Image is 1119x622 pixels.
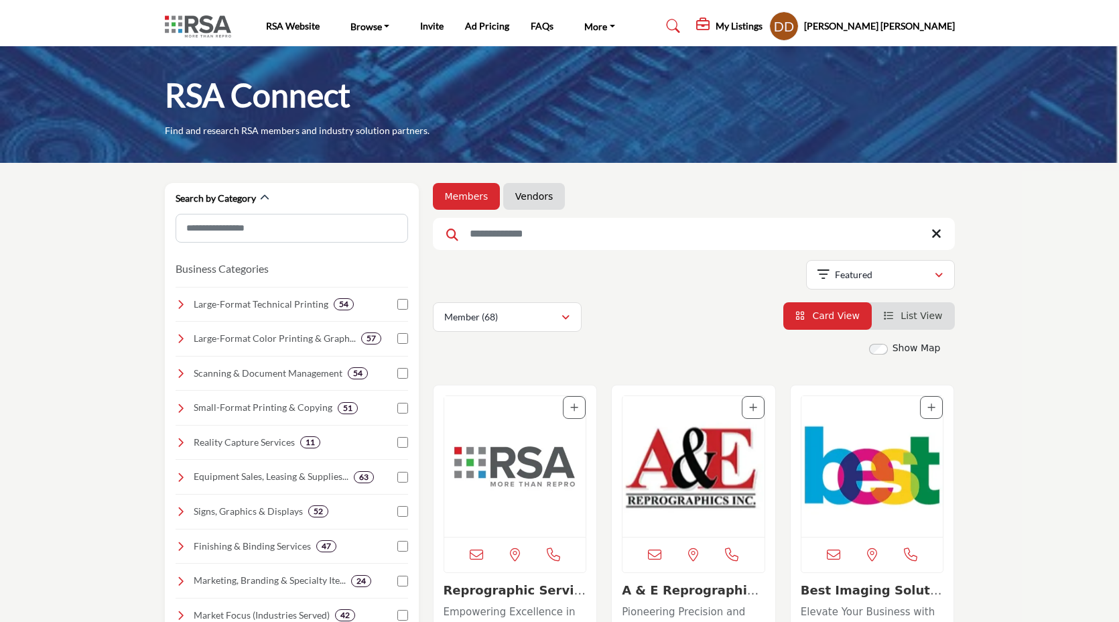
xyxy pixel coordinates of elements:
img: Site Logo [165,15,238,38]
a: Best Imaging Solutio... [801,583,942,612]
p: Featured [835,268,872,282]
img: Best Imaging Solutions, Inc [801,396,943,537]
b: 24 [356,576,366,586]
b: 63 [359,473,369,482]
div: 52 Results For Signs, Graphics & Displays [308,505,328,517]
a: Browse [341,17,399,36]
b: 47 [322,542,331,551]
button: Show hide supplier dropdown [769,11,799,41]
b: 52 [314,507,323,516]
div: 24 Results For Marketing, Branding & Specialty Items [351,575,371,587]
b: 54 [339,300,348,309]
a: Open Listing in new tab [801,396,943,537]
input: Select Scanning & Document Management checkbox [397,368,408,379]
h4: Finishing & Binding Services: Laminating, binding, folding, trimming, and other finishing touches... [194,540,311,553]
h4: Market Focus (Industries Served): Tailored solutions for industries like architecture, constructi... [194,609,330,622]
h2: Search by Category [176,192,256,205]
input: Select Marketing, Branding & Specialty Items checkbox [397,576,408,586]
a: Reprographic Service... [444,583,586,612]
b: 11 [306,438,315,447]
input: Search Keyword [433,218,955,250]
div: 54 Results For Scanning & Document Management [348,367,368,379]
img: Reprographic Services Corporation (RSA) [444,396,586,537]
h4: Signs, Graphics & Displays: Exterior/interior building signs, trade show booths, event displays, ... [194,505,303,518]
a: Open Listing in new tab [622,396,765,537]
button: Member (68) [433,302,582,332]
h4: Large-Format Color Printing & Graphics: Banners, posters, vehicle wraps, and presentation graphics. [194,332,356,345]
p: Find and research RSA members and industry solution partners. [165,124,430,137]
a: Vendors [515,190,553,203]
h5: My Listings [716,20,763,32]
div: 51 Results For Small-Format Printing & Copying [338,402,358,414]
h1: RSA Connect [165,74,350,116]
input: Select Market Focus (Industries Served) checkbox [397,610,408,621]
a: Open Listing in new tab [444,396,586,537]
h4: Large-Format Technical Printing: High-quality printing for blueprints, construction and architect... [194,298,328,311]
span: List View [901,310,942,321]
a: Add To List [570,402,578,413]
span: Card View [812,310,859,321]
a: Add To List [749,402,757,413]
div: 63 Results For Equipment Sales, Leasing & Supplies [354,471,374,483]
a: View Card [795,310,860,321]
input: Select Large-Format Technical Printing checkbox [397,299,408,310]
input: Select Small-Format Printing & Copying checkbox [397,403,408,414]
h4: Scanning & Document Management: Digital conversion, archiving, indexing, secure storage, and stre... [194,367,342,380]
input: Select Signs, Graphics & Displays checkbox [397,506,408,517]
label: Show Map [893,341,941,355]
button: Business Categories [176,261,269,277]
h3: Reprographic Services Corporation (RSA) [444,583,587,598]
a: Ad Pricing [465,20,509,32]
li: List View [872,302,955,330]
h4: Reality Capture Services: Laser scanning, BIM modeling, photogrammetry, 3D scanning, and other ad... [194,436,295,449]
h3: Best Imaging Solutions, Inc [801,583,944,598]
li: Card View [783,302,872,330]
img: A & E Reprographics, Inc. VA [622,396,765,537]
h4: Marketing, Branding & Specialty Items: Design and creative services, marketing support, and speci... [194,574,346,587]
button: Featured [806,260,955,290]
input: Search Category [176,214,408,243]
div: My Listings [696,18,763,34]
h5: [PERSON_NAME] [PERSON_NAME] [804,19,955,33]
div: 57 Results For Large-Format Color Printing & Graphics [361,332,381,345]
a: Search [653,15,689,37]
a: View List [884,310,943,321]
a: More [575,17,624,36]
a: RSA Website [266,20,320,32]
a: Add To List [927,402,935,413]
input: Select Large-Format Color Printing & Graphics checkbox [397,333,408,344]
h3: A & E Reprographics, Inc. VA [622,583,765,598]
input: Select Finishing & Binding Services checkbox [397,541,408,552]
h4: Small-Format Printing & Copying: Professional printing for black and white and color document pri... [194,401,332,414]
b: 57 [367,334,376,343]
div: 11 Results For Reality Capture Services [300,436,320,448]
h4: Equipment Sales, Leasing & Supplies: Equipment sales, leasing, service, and resale of plotters, s... [194,470,348,483]
input: Select Reality Capture Services checkbox [397,437,408,448]
input: Select Equipment Sales, Leasing & Supplies checkbox [397,472,408,483]
b: 54 [353,369,363,378]
div: 42 Results For Market Focus (Industries Served) [335,609,355,621]
a: FAQs [531,20,553,32]
a: A & E Reprographics,... [622,583,759,612]
b: 51 [343,403,352,413]
p: Member (68) [444,310,498,324]
a: Members [445,190,488,203]
div: 54 Results For Large-Format Technical Printing [334,298,354,310]
b: 42 [340,611,350,620]
div: 47 Results For Finishing & Binding Services [316,540,336,552]
a: Invite [420,20,444,32]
